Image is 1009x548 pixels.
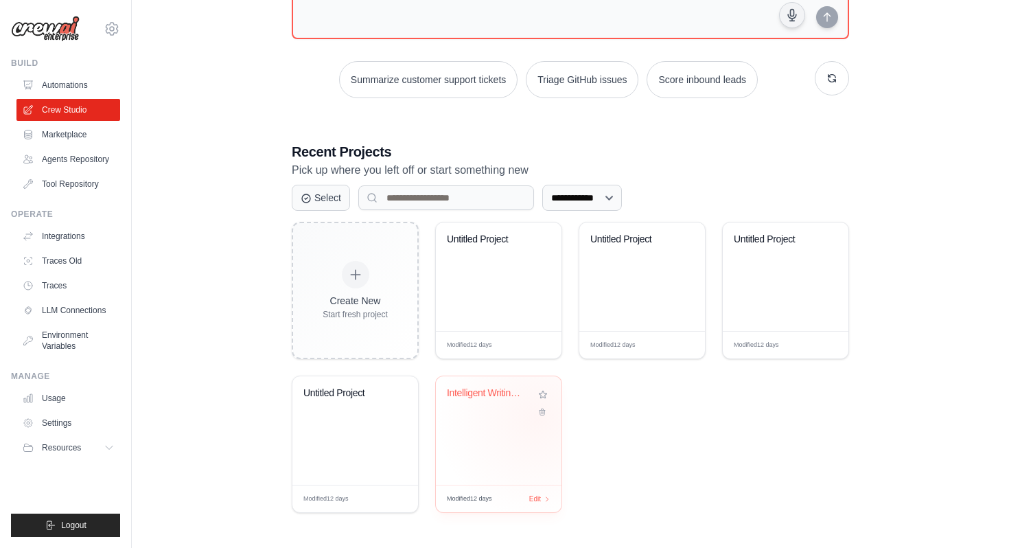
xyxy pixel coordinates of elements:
h3: Recent Projects [292,142,849,161]
span: Edit [529,340,541,350]
span: Edit [386,494,397,504]
a: Integrations [16,225,120,247]
span: Modified 12 days [303,494,349,504]
div: Untitled Project [590,233,673,246]
a: Settings [16,412,120,434]
button: Select [292,185,350,211]
a: Usage [16,387,120,409]
img: Logo [11,16,80,42]
a: Automations [16,74,120,96]
button: Triage GitHub issues [526,61,638,98]
button: Add to favorites [535,387,550,402]
iframe: Chat Widget [940,482,1009,548]
a: Marketplace [16,124,120,146]
a: Crew Studio [16,99,120,121]
button: Delete project [535,405,550,419]
p: Pick up where you left off or start something new [292,161,849,179]
div: Build [11,58,120,69]
button: Logout [11,514,120,537]
a: LLM Connections [16,299,120,321]
span: Logout [61,520,86,531]
div: Start fresh project [323,309,388,320]
div: Intelligent Writing Assistant System [447,387,530,400]
a: Traces Old [16,250,120,272]
a: Tool Repository [16,173,120,195]
span: Resources [42,442,81,453]
div: Untitled Project [447,233,530,246]
div: Untitled Project [303,387,386,400]
span: Edit [673,340,684,350]
span: Modified 12 days [734,341,779,350]
span: Edit [816,340,828,350]
a: Environment Variables [16,324,120,357]
div: Untitled Project [734,233,817,246]
button: Score inbound leads [647,61,758,98]
div: Manage [11,371,120,382]
button: Click to speak your automation idea [779,2,805,28]
a: Traces [16,275,120,297]
div: Operate [11,209,120,220]
button: Get new suggestions [815,61,849,95]
span: Edit [529,494,541,504]
a: Agents Repository [16,148,120,170]
span: Modified 12 days [447,494,492,504]
div: Create New [323,294,388,308]
button: Summarize customer support tickets [339,61,518,98]
button: Resources [16,437,120,459]
span: Modified 12 days [590,341,636,350]
span: Modified 12 days [447,341,492,350]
